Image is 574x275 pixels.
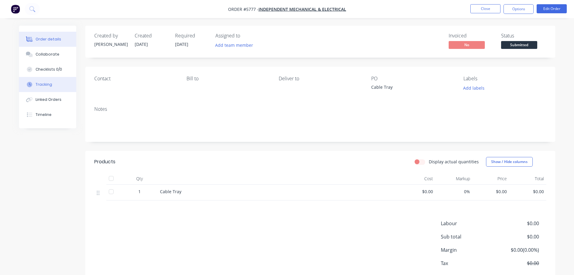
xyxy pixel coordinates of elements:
span: $0.00 [494,233,539,240]
label: Display actual quantities [429,158,479,165]
span: $0.00 [494,220,539,227]
div: Created by [94,33,127,39]
div: Checklists 0/0 [36,67,62,72]
div: Required [175,33,208,39]
button: Edit Order [537,4,567,13]
div: Cost [399,173,436,185]
button: Timeline [19,107,76,122]
div: Collaborate [36,52,59,57]
span: Cable Tray [160,189,181,194]
span: Margin [441,246,494,254]
div: Timeline [36,112,52,117]
button: Tracking [19,77,76,92]
button: Collaborate [19,47,76,62]
div: Total [509,173,546,185]
span: $0.00 [475,188,507,195]
span: Submitted [501,41,537,49]
div: Invoiced [449,33,494,39]
span: $0.00 ( 0.00 %) [494,246,539,254]
div: Qty [121,173,158,185]
div: Linked Orders [36,97,61,102]
div: Tracking [36,82,52,87]
span: 1 [138,188,141,195]
button: Order details [19,32,76,47]
a: Independent Mechanical & Electrical [259,6,346,12]
div: Order details [36,37,61,42]
div: Labels [463,76,546,82]
span: $0.00 [401,188,433,195]
div: Deliver to [279,76,361,82]
button: Add team member [212,41,256,49]
button: Add labels [460,84,488,92]
div: PO [371,76,454,82]
span: $0.00 [512,188,544,195]
span: [DATE] [135,41,148,47]
div: Bill to [187,76,269,82]
div: Contact [94,76,177,82]
button: Show / Hide columns [486,157,533,167]
div: Notes [94,106,546,112]
div: Assigned to [215,33,276,39]
div: Created [135,33,168,39]
button: Checklists 0/0 [19,62,76,77]
button: Options [503,4,534,14]
button: Submitted [501,41,537,50]
button: Linked Orders [19,92,76,107]
div: Products [94,158,115,165]
button: Close [470,4,500,13]
span: Labour [441,220,494,227]
span: No [449,41,485,49]
span: Order #5777 - [228,6,259,12]
div: Cable Tray [371,84,447,92]
div: Markup [435,173,472,185]
span: [DATE] [175,41,188,47]
span: 0% [438,188,470,195]
span: Sub total [441,233,494,240]
div: Price [472,173,510,185]
div: Status [501,33,546,39]
div: [PERSON_NAME] [94,41,127,47]
span: Tax [441,260,494,267]
span: $0.00 [494,260,539,267]
button: Add team member [215,41,256,49]
img: Factory [11,5,20,14]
